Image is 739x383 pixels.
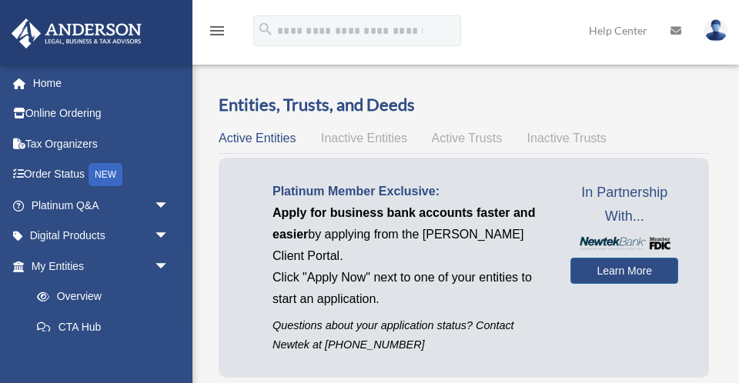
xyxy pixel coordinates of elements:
div: NEW [89,163,122,186]
span: arrow_drop_down [154,190,185,221]
a: Overview [22,281,177,312]
img: Anderson Advisors Platinum Portal [7,18,146,48]
p: Click "Apply Now" next to one of your entities to start an application. [273,267,547,310]
span: arrow_drop_down [154,251,185,282]
p: by applying from the [PERSON_NAME] Client Portal. [273,202,547,267]
i: menu [208,22,226,40]
a: Digital Productsarrow_drop_down [11,221,192,251]
img: User Pic [704,19,727,42]
img: NewtekBankLogoSM.png [578,237,670,251]
a: Home [11,68,192,98]
a: Online Ordering [11,98,192,129]
a: My Entitiesarrow_drop_down [11,251,185,281]
i: search [257,21,274,38]
a: menu [208,27,226,40]
span: Active Entities [219,132,296,145]
span: In Partnership With... [570,181,678,229]
h3: Entities, Trusts, and Deeds [219,93,709,117]
a: CTA Hub [22,311,185,342]
span: Active Trusts [432,132,503,145]
span: Apply for business bank accounts faster and easier [273,206,535,241]
p: Platinum Member Exclusive: [273,181,547,202]
a: Order StatusNEW [11,159,192,191]
span: arrow_drop_down [154,221,185,252]
span: Inactive Entities [321,132,407,145]
a: Platinum Q&Aarrow_drop_down [11,190,192,221]
a: Learn More [570,258,678,284]
p: Questions about your application status? Contact Newtek at [PHONE_NUMBER] [273,316,547,355]
span: Inactive Trusts [527,132,607,145]
a: Tax Organizers [11,128,192,159]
